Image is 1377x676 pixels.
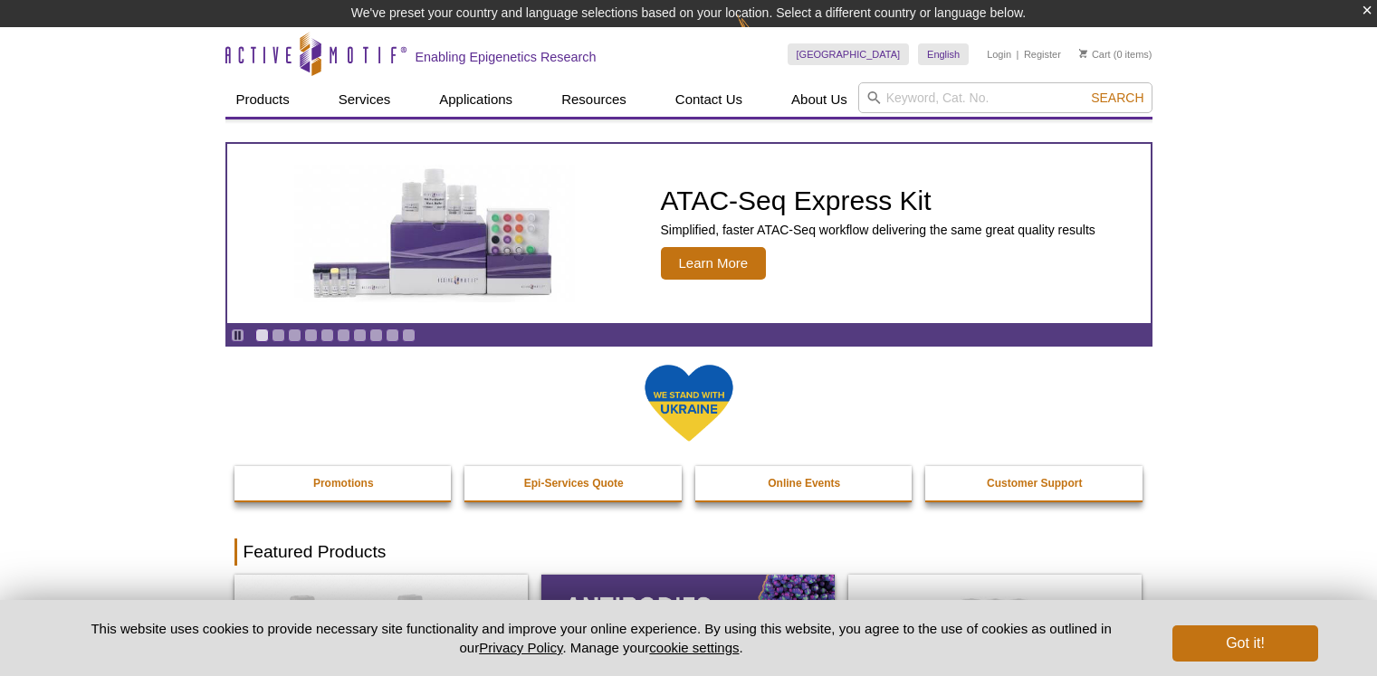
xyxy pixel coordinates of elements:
[353,328,367,342] a: Go to slide 7
[1091,90,1143,105] span: Search
[987,477,1082,490] strong: Customer Support
[416,49,597,65] h2: Enabling Epigenetics Research
[550,82,637,117] a: Resources
[1017,43,1019,65] li: |
[1024,48,1061,61] a: Register
[255,328,269,342] a: Go to slide 1
[768,477,840,490] strong: Online Events
[780,82,858,117] a: About Us
[402,328,416,342] a: Go to slide 10
[649,640,739,655] button: cookie settings
[925,466,1144,500] a: Customer Support
[1085,90,1149,106] button: Search
[858,82,1152,113] input: Keyword, Cat. No.
[1079,43,1152,65] li: (0 items)
[695,466,914,500] a: Online Events
[479,640,562,655] a: Privacy Policy
[788,43,910,65] a: [GEOGRAPHIC_DATA]
[661,247,767,280] span: Learn More
[234,466,454,500] a: Promotions
[428,82,523,117] a: Applications
[288,328,301,342] a: Go to slide 3
[60,619,1143,657] p: This website uses cookies to provide necessary site functionality and improve your online experie...
[304,328,318,342] a: Go to slide 4
[285,165,584,302] img: ATAC-Seq Express Kit
[918,43,969,65] a: English
[225,82,301,117] a: Products
[1172,625,1317,662] button: Got it!
[644,363,734,443] img: We Stand With Ukraine
[227,144,1151,323] article: ATAC-Seq Express Kit
[320,328,334,342] a: Go to slide 5
[1079,48,1111,61] a: Cart
[661,222,1095,238] p: Simplified, faster ATAC-Seq workflow delivering the same great quality results
[272,328,285,342] a: Go to slide 2
[665,82,753,117] a: Contact Us
[386,328,399,342] a: Go to slide 9
[987,48,1011,61] a: Login
[231,328,244,342] a: Toggle autoplay
[464,466,684,500] a: Epi-Services Quote
[328,82,402,117] a: Services
[337,328,350,342] a: Go to slide 6
[369,328,383,342] a: Go to slide 8
[661,187,1095,214] h2: ATAC-Seq Express Kit
[234,538,1143,566] h2: Featured Products
[524,477,624,490] strong: Epi-Services Quote
[737,14,785,56] img: Change Here
[227,144,1151,323] a: ATAC-Seq Express Kit ATAC-Seq Express Kit Simplified, faster ATAC-Seq workflow delivering the sam...
[313,477,374,490] strong: Promotions
[1079,49,1087,58] img: Your Cart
